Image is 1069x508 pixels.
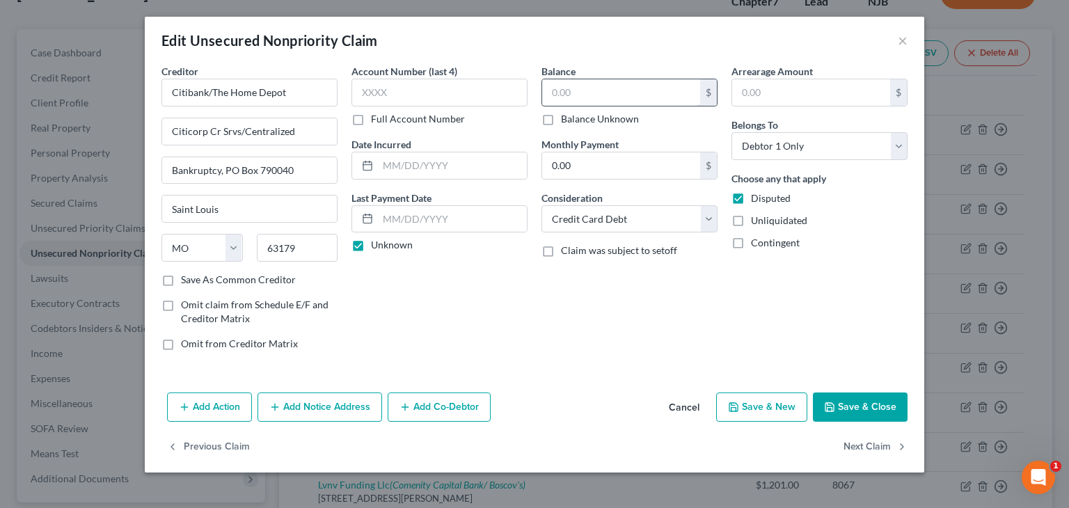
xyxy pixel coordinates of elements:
[541,191,603,205] label: Consideration
[541,64,576,79] label: Balance
[161,79,338,106] input: Search creditor by name...
[700,79,717,106] div: $
[542,152,700,179] input: 0.00
[751,237,800,248] span: Contingent
[561,244,677,256] span: Claim was subject to setoff
[1050,461,1061,472] span: 1
[658,394,711,422] button: Cancel
[813,392,908,422] button: Save & Close
[731,171,826,186] label: Choose any that apply
[181,338,298,349] span: Omit from Creditor Matrix
[351,79,528,106] input: XXXX
[371,112,465,126] label: Full Account Number
[890,79,907,106] div: $
[388,392,491,422] button: Add Co-Debtor
[378,152,527,179] input: MM/DD/YYYY
[732,79,890,106] input: 0.00
[561,112,639,126] label: Balance Unknown
[542,79,700,106] input: 0.00
[167,433,250,462] button: Previous Claim
[751,192,791,204] span: Disputed
[716,392,807,422] button: Save & New
[181,273,296,287] label: Save As Common Creditor
[351,191,431,205] label: Last Payment Date
[351,64,457,79] label: Account Number (last 4)
[751,214,807,226] span: Unliquidated
[1022,461,1055,494] iframe: Intercom live chat
[162,196,337,222] input: Enter city...
[161,65,198,77] span: Creditor
[351,137,411,152] label: Date Incurred
[257,234,338,262] input: Enter zip...
[731,64,813,79] label: Arrearage Amount
[731,119,778,131] span: Belongs To
[258,392,382,422] button: Add Notice Address
[898,32,908,49] button: ×
[161,31,378,50] div: Edit Unsecured Nonpriority Claim
[162,157,337,184] input: Apt, Suite, etc...
[541,137,619,152] label: Monthly Payment
[167,392,252,422] button: Add Action
[378,206,527,232] input: MM/DD/YYYY
[162,118,337,145] input: Enter address...
[700,152,717,179] div: $
[371,238,413,252] label: Unknown
[844,433,908,462] button: Next Claim
[181,299,328,324] span: Omit claim from Schedule E/F and Creditor Matrix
